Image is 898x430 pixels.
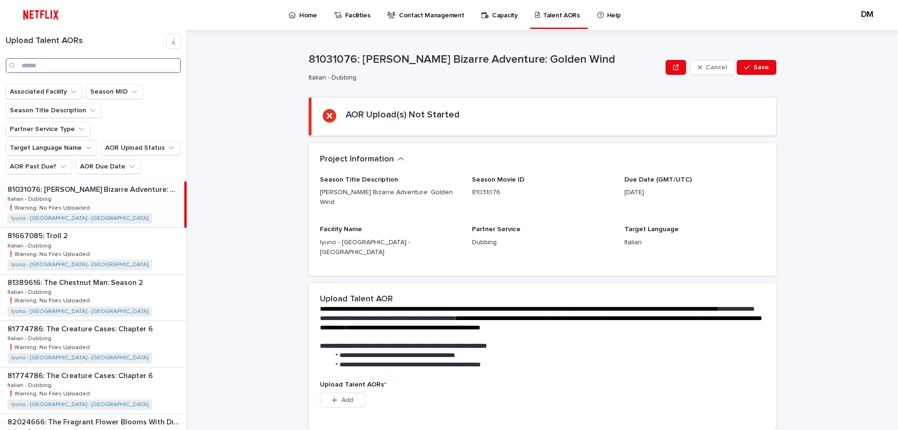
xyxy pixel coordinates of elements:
button: Save [737,60,776,75]
button: AOR Past Due? [6,159,72,174]
p: Iyuno - [GEOGRAPHIC_DATA] - [GEOGRAPHIC_DATA] [320,238,461,257]
span: Facility Name [320,226,362,233]
p: 81389616: The Chestnut Man: Season 2 [7,277,145,287]
p: 81031076: [PERSON_NAME] Bizarre Adventure: Golden Wind [7,183,182,194]
button: Cancel [690,60,735,75]
p: Italian - Dubbing [7,241,53,249]
button: AOR Upload Status [101,140,180,155]
a: Iyuno - [GEOGRAPHIC_DATA] - [GEOGRAPHIC_DATA] [11,355,148,361]
span: Season Movie ID [472,176,524,183]
span: Partner Service [472,226,521,233]
p: ❗️Warning: No Files Uploaded [7,203,92,211]
p: [PERSON_NAME] Bizarre Adventure: Golden Wind [320,188,461,207]
p: ❗️Warning: No Files Uploaded [7,389,92,397]
h2: AOR Upload(s) Not Started [346,109,460,120]
p: Italian - Dubbing [7,194,53,203]
button: Project Information [320,154,404,165]
span: Due Date (GMT/UTC) [624,176,692,183]
span: Upload Talent AORs [320,381,386,388]
p: Dubbing [472,238,613,248]
p: [DATE] [624,188,765,197]
p: 81774786: The Creature Cases: Chapter 6 [7,370,155,380]
span: Add [341,397,353,403]
p: 81774786: The Creature Cases: Chapter 6 [7,323,155,334]
h1: Upload Talent AORs [6,36,166,46]
a: Iyuno - [GEOGRAPHIC_DATA] - [GEOGRAPHIC_DATA] [11,308,148,315]
button: Season Title Description [6,103,101,118]
p: Italian - Dubbing [7,287,53,296]
p: 81667085: Troll 2 [7,230,70,241]
button: Add [320,393,365,408]
p: ❗️Warning: No Files Uploaded [7,249,92,258]
span: Save [753,64,769,71]
a: Iyuno - [GEOGRAPHIC_DATA] - [GEOGRAPHIC_DATA] [11,401,148,408]
button: Partner Service Type [6,122,90,137]
span: Season Title Description [320,176,398,183]
p: Italian [624,238,765,248]
div: DM [860,7,875,22]
a: Iyuno - [GEOGRAPHIC_DATA] - [GEOGRAPHIC_DATA] [11,215,148,222]
button: Season MID [86,84,143,99]
button: Target Language Name [6,140,97,155]
a: Iyuno - [GEOGRAPHIC_DATA] - [GEOGRAPHIC_DATA] [11,262,148,268]
input: Search [6,58,181,73]
button: Associated Facility [6,84,82,99]
p: Italian - Dubbing [309,74,658,82]
p: 81031076: [PERSON_NAME] Bizarre Adventure: Golden Wind [309,53,662,66]
button: AOR Due Date [76,159,141,174]
p: ❗️Warning: No Files Uploaded [7,343,92,351]
h2: Upload Talent AOR [320,294,393,305]
img: ifQbXi3ZQGMSEF7WDB7W [19,6,63,24]
p: 81031076 [472,188,613,197]
span: Target Language [624,226,679,233]
h2: Project Information [320,154,394,165]
p: Italian - Dubbing [7,380,53,389]
p: ❗️Warning: No Files Uploaded [7,296,92,304]
p: Italian - Dubbing [7,334,53,342]
span: Cancel [706,64,727,71]
p: 82024666: The Fragrant Flower Blooms With Dignity: Season 1 [7,416,185,427]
